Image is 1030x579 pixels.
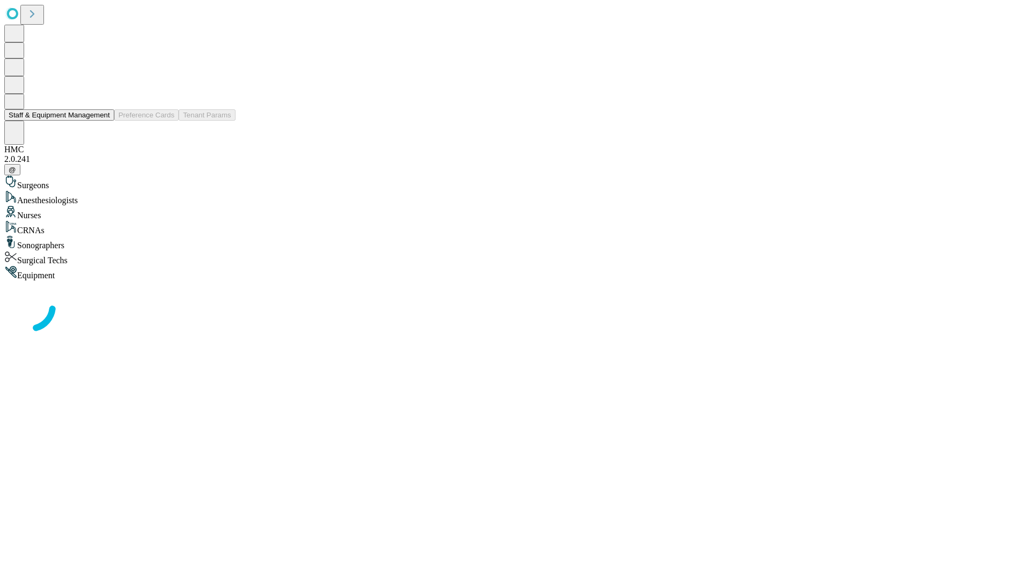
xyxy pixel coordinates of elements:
[4,109,114,121] button: Staff & Equipment Management
[4,175,1026,190] div: Surgeons
[4,250,1026,265] div: Surgical Techs
[179,109,236,121] button: Tenant Params
[4,154,1026,164] div: 2.0.241
[4,190,1026,205] div: Anesthesiologists
[4,205,1026,220] div: Nurses
[4,220,1026,235] div: CRNAs
[4,265,1026,280] div: Equipment
[9,166,16,174] span: @
[4,164,20,175] button: @
[4,235,1026,250] div: Sonographers
[114,109,179,121] button: Preference Cards
[4,145,1026,154] div: HMC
